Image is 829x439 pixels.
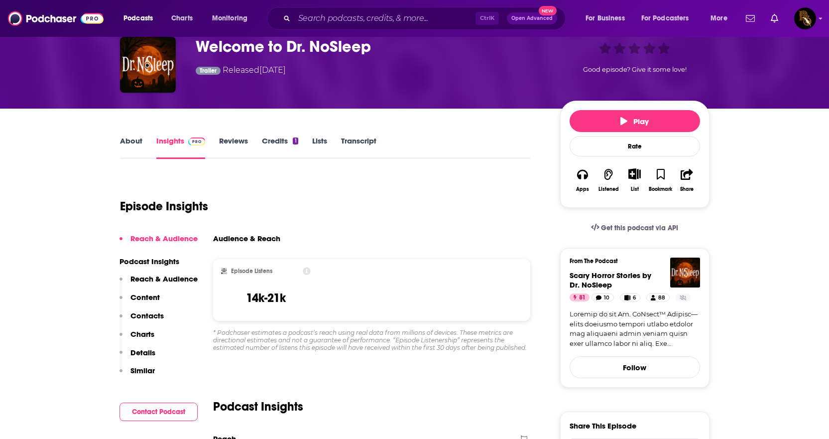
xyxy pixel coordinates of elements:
a: Transcript [341,136,376,159]
h3: Share This Episode [570,421,636,431]
button: Listened [595,162,621,198]
span: Play [620,117,649,126]
div: Bookmark [649,186,672,192]
button: Show profile menu [794,7,816,29]
img: Scary Horror Stories by Dr. NoSleep [670,258,700,288]
button: Reach & Audience [119,274,198,293]
img: Podchaser - Follow, Share and Rate Podcasts [8,9,104,28]
a: Get this podcast via API [583,216,687,240]
h3: From The Podcast [570,258,692,265]
img: User Profile [794,7,816,29]
span: For Business [586,11,625,25]
div: List [631,186,639,192]
button: Play [570,110,700,132]
button: open menu [579,10,637,26]
a: 10 [592,293,614,301]
div: Show More ButtonList [621,162,647,198]
span: Get this podcast via API [601,224,678,232]
button: Similar [119,366,155,384]
button: open menu [205,10,260,26]
a: Reviews [219,136,248,159]
button: Contacts [119,311,164,329]
a: About [120,136,142,159]
span: 6 [633,293,636,303]
p: Content [130,293,160,302]
div: Rate [570,136,700,156]
div: Listened [598,186,619,192]
span: For Podcasters [641,11,689,25]
button: open menu [704,10,740,26]
input: Search podcasts, credits, & more... [294,10,475,26]
div: Search podcasts, credits, & more... [276,7,575,30]
button: Open AdvancedNew [507,12,557,24]
p: Charts [130,329,154,339]
h1: Episode Insights [120,199,208,214]
button: Follow [570,356,700,378]
span: 88 [658,293,665,303]
span: Trailer [200,68,217,74]
a: Show notifications dropdown [742,10,759,27]
span: Charts [171,11,193,25]
span: Logged in as RustyQuill [794,7,816,29]
button: Contact Podcast [119,403,198,421]
p: Details [130,348,155,357]
button: Charts [119,329,154,348]
a: Charts [165,10,199,26]
button: Apps [570,162,595,198]
p: Reach & Audience [130,274,198,284]
p: Contacts [130,311,164,320]
h2: Podcast Insights [213,399,303,414]
div: * Podchaser estimates a podcast’s reach using real data from millions of devices. These metrics a... [213,329,531,351]
a: Lists [312,136,327,159]
img: Podchaser Pro [188,138,206,146]
div: 1 [293,138,298,145]
a: Scary Horror Stories by Dr. NoSleep [570,271,651,290]
span: Good episode? Give it some love! [583,66,687,73]
span: 10 [604,293,609,303]
h2: Episode Listens [231,268,272,275]
span: Podcasts [123,11,153,25]
button: Reach & Audience [119,234,198,252]
button: open menu [635,10,704,26]
h3: Welcome to Dr. NoSleep [196,37,544,56]
button: open menu [117,10,166,26]
p: Reach & Audience [130,234,198,243]
button: Bookmark [648,162,674,198]
span: Open Advanced [511,16,553,21]
a: Show notifications dropdown [767,10,782,27]
span: Monitoring [212,11,247,25]
span: More [711,11,727,25]
div: Released [DATE] [196,64,286,78]
button: Details [119,348,155,366]
button: Show More Button [624,168,645,179]
h3: Audience & Reach [213,234,280,243]
div: Apps [576,186,589,192]
span: 81 [579,293,586,303]
a: Loremip do sit Am. CoNsect™ Adipisc—elits doeiusmo tempori utlabo etdolor mag aliquaeni admin ven... [570,309,700,348]
span: Ctrl K [475,12,499,25]
a: 81 [570,293,590,301]
img: Welcome to Dr. NoSleep [120,37,176,93]
p: Similar [130,366,155,375]
button: Share [674,162,700,198]
a: 6 [620,293,640,301]
a: Credits1 [262,136,298,159]
h3: 14k-21k [246,291,286,305]
a: InsightsPodchaser Pro [156,136,206,159]
div: Share [680,186,694,192]
span: New [539,6,557,15]
button: Content [119,293,160,311]
a: 88 [646,293,669,301]
p: Podcast Insights [119,257,198,266]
